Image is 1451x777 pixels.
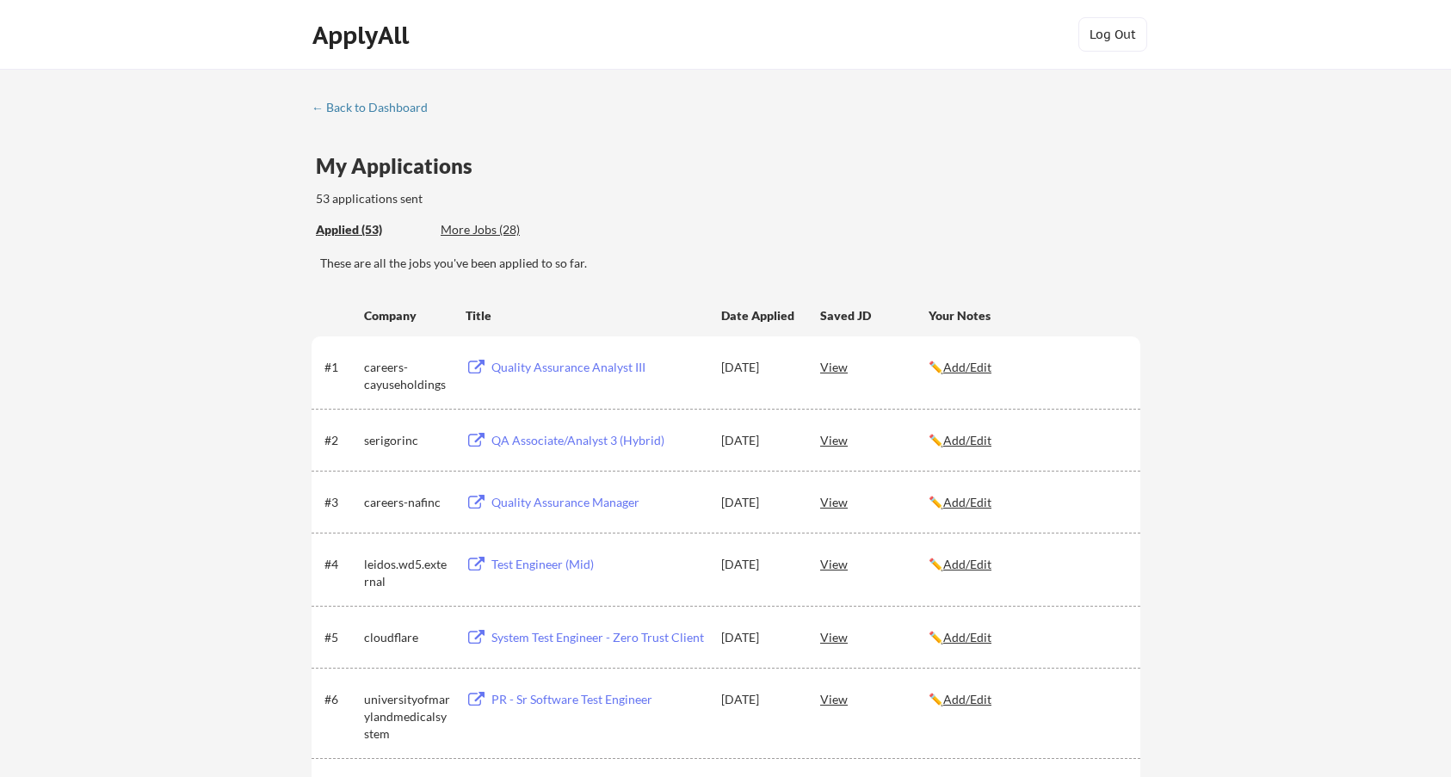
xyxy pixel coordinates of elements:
div: My Applications [316,156,486,176]
div: [DATE] [721,691,797,708]
div: PR - Sr Software Test Engineer [491,691,705,708]
div: QA Associate/Analyst 3 (Hybrid) [491,432,705,449]
div: View [820,351,929,382]
div: careers-cayuseholdings [364,359,450,392]
div: View [820,424,929,455]
div: ✏️ [929,432,1125,449]
div: #2 [324,432,358,449]
div: ✏️ [929,691,1125,708]
div: Saved JD [820,299,929,330]
div: Company [364,307,450,324]
div: #5 [324,629,358,646]
div: [DATE] [721,494,797,511]
div: ✏️ [929,629,1125,646]
div: Applied (53) [316,221,428,238]
div: ✏️ [929,494,1125,511]
button: Log Out [1078,17,1147,52]
div: universityofmarylandmedicalsystem [364,691,450,742]
div: These are job applications we think you'd be a good fit for, but couldn't apply you to automatica... [441,221,567,239]
div: System Test Engineer - Zero Trust Client [491,629,705,646]
div: [DATE] [721,556,797,573]
div: cloudflare [364,629,450,646]
div: More Jobs (28) [441,221,567,238]
div: View [820,548,929,579]
div: ApplyAll [312,21,414,50]
div: [DATE] [721,432,797,449]
div: View [820,486,929,517]
div: Quality Assurance Analyst III [491,359,705,376]
div: These are all the jobs you've been applied to so far. [316,221,428,239]
div: ← Back to Dashboard [312,102,441,114]
div: ✏️ [929,359,1125,376]
div: ✏️ [929,556,1125,573]
div: [DATE] [721,359,797,376]
u: Add/Edit [943,692,991,706]
u: Add/Edit [943,630,991,644]
div: #3 [324,494,358,511]
u: Add/Edit [943,495,991,509]
div: View [820,683,929,714]
div: Test Engineer (Mid) [491,556,705,573]
div: Quality Assurance Manager [491,494,705,511]
div: serigorinc [364,432,450,449]
div: leidos.wd5.external [364,556,450,589]
div: [DATE] [721,629,797,646]
a: ← Back to Dashboard [312,101,441,118]
div: #1 [324,359,358,376]
div: Your Notes [929,307,1125,324]
div: careers-nafinc [364,494,450,511]
div: Title [466,307,705,324]
div: 53 applications sent [316,190,649,207]
div: #4 [324,556,358,573]
u: Add/Edit [943,557,991,571]
div: #6 [324,691,358,708]
u: Add/Edit [943,433,991,447]
u: Add/Edit [943,360,991,374]
div: Date Applied [721,307,797,324]
div: View [820,621,929,652]
div: These are all the jobs you've been applied to so far. [320,255,1140,272]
